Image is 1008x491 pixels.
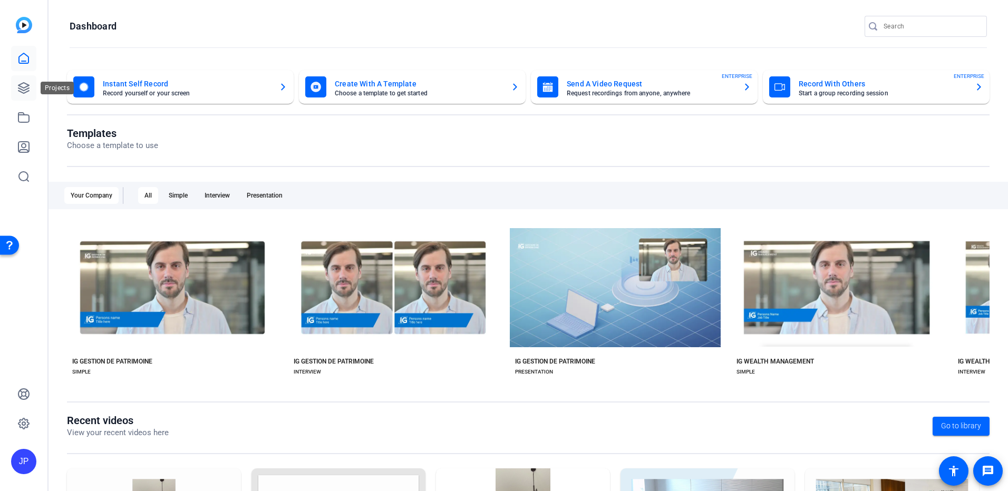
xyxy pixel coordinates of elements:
[982,465,994,477] mat-icon: message
[884,20,978,33] input: Search
[299,70,526,104] button: Create With A TemplateChoose a template to get started
[294,357,374,366] div: IG GESTION DE PATRIMOINE
[933,417,990,436] a: Go to library
[799,77,966,90] mat-card-title: Record With Others
[947,465,960,477] mat-icon: accessibility
[198,187,236,204] div: Interview
[294,368,321,376] div: INTERVIEW
[736,368,755,376] div: SIMPLE
[162,187,194,204] div: Simple
[41,82,74,94] div: Projects
[958,368,985,376] div: INTERVIEW
[67,127,158,140] h1: Templates
[515,357,595,366] div: IG GESTION DE PATRIMOINE
[722,72,752,80] span: ENTERPRISE
[567,77,734,90] mat-card-title: Send A Video Request
[70,20,117,33] h1: Dashboard
[954,72,984,80] span: ENTERPRISE
[335,90,502,96] mat-card-subtitle: Choose a template to get started
[11,449,36,474] div: JP
[67,427,169,439] p: View your recent videos here
[335,77,502,90] mat-card-title: Create With A Template
[531,70,758,104] button: Send A Video RequestRequest recordings from anyone, anywhereENTERPRISE
[763,70,990,104] button: Record With OthersStart a group recording sessionENTERPRISE
[240,187,289,204] div: Presentation
[72,368,91,376] div: SIMPLE
[799,90,966,96] mat-card-subtitle: Start a group recording session
[138,187,158,204] div: All
[16,17,32,33] img: blue-gradient.svg
[67,140,158,152] p: Choose a template to use
[67,414,169,427] h1: Recent videos
[64,187,119,204] div: Your Company
[103,90,270,96] mat-card-subtitle: Record yourself or your screen
[941,420,981,431] span: Go to library
[515,368,553,376] div: PRESENTATION
[567,90,734,96] mat-card-subtitle: Request recordings from anyone, anywhere
[103,77,270,90] mat-card-title: Instant Self Record
[67,70,294,104] button: Instant Self RecordRecord yourself or your screen
[736,357,814,366] div: IG WEALTH MANAGEMENT
[72,357,152,366] div: IG GESTION DE PATRIMOINE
